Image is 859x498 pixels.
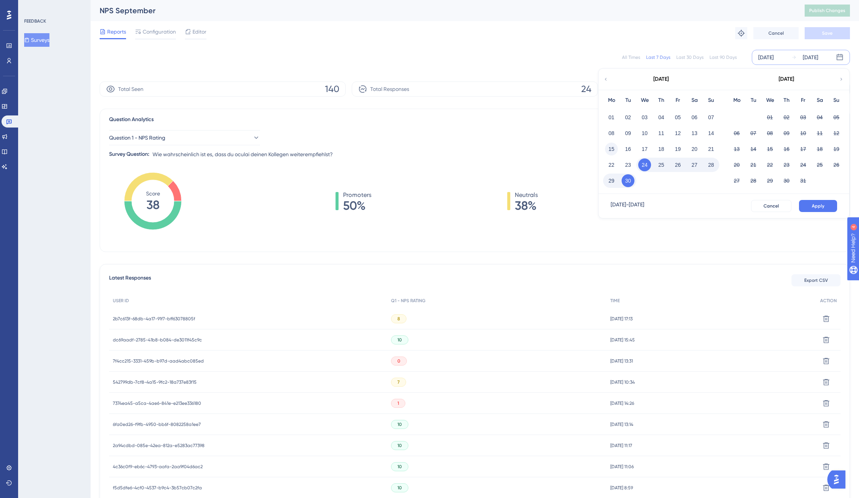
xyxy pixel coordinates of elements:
[780,158,793,171] button: 23
[113,379,197,385] span: 542799db-7cf8-4a15-9fc2-18a737e83f15
[610,443,632,449] span: [DATE] 11:17
[397,316,400,322] span: 8
[797,143,810,155] button: 17
[397,421,402,427] span: 10
[24,18,46,24] div: FEEDBACK
[764,127,776,140] button: 08
[797,158,810,171] button: 24
[100,5,786,16] div: NPS September
[688,111,701,124] button: 06
[705,111,717,124] button: 07
[764,174,776,187] button: 29
[581,83,591,95] span: 24
[751,200,791,212] button: Cancel
[805,5,850,17] button: Publish Changes
[610,298,620,304] span: TIME
[109,133,165,142] span: Question 1 - NPS Rating
[605,111,618,124] button: 01
[705,158,717,171] button: 28
[113,464,203,470] span: 4c36c0f9-eb6c-4793-aafa-2aa9f04d6ac2
[671,111,684,124] button: 05
[638,127,651,140] button: 10
[705,127,717,140] button: 14
[109,130,260,145] button: Question 1 - NPS Rating
[107,27,126,36] span: Reports
[671,127,684,140] button: 12
[809,8,845,14] span: Publish Changes
[610,485,633,491] span: [DATE] 8:59
[813,143,826,155] button: 18
[391,298,425,304] span: Q1 - NPS RATING
[646,54,670,60] div: Last 7 Days
[343,200,371,212] span: 50%
[688,158,701,171] button: 27
[779,75,794,84] div: [DATE]
[143,27,176,36] span: Configuration
[109,274,151,287] span: Latest Responses
[325,83,339,95] span: 140
[710,54,737,60] div: Last 90 Days
[622,143,634,155] button: 16
[605,174,618,187] button: 29
[811,96,828,105] div: Sa
[603,96,620,105] div: Mo
[747,174,760,187] button: 28
[822,30,833,36] span: Save
[780,111,793,124] button: 02
[370,85,409,94] span: Total Responses
[397,358,400,364] span: 0
[703,96,719,105] div: Su
[813,158,826,171] button: 25
[830,143,843,155] button: 19
[745,96,762,105] div: Tu
[397,485,402,491] span: 10
[611,200,644,212] div: [DATE] - [DATE]
[610,358,633,364] span: [DATE] 13:31
[113,298,129,304] span: USER ID
[655,127,668,140] button: 11
[397,337,402,343] span: 10
[622,174,634,187] button: 30
[622,158,634,171] button: 23
[192,27,206,36] span: Editor
[730,174,743,187] button: 27
[109,150,149,159] div: Survey Question:
[728,96,745,105] div: Mo
[24,33,49,47] button: Surveys
[638,158,651,171] button: 24
[638,143,651,155] button: 17
[780,127,793,140] button: 09
[146,198,160,212] tspan: 38
[622,111,634,124] button: 02
[655,143,668,155] button: 18
[397,379,400,385] span: 7
[653,75,669,84] div: [DATE]
[397,464,402,470] span: 10
[109,115,154,124] span: Question Analytics
[610,400,634,406] span: [DATE] 14:26
[804,277,828,283] span: Export CSV
[730,143,743,155] button: 13
[686,96,703,105] div: Sa
[620,96,636,105] div: Tu
[670,96,686,105] div: Fr
[515,200,538,212] span: 38%
[671,158,684,171] button: 26
[830,158,843,171] button: 26
[653,96,670,105] div: Th
[768,30,784,36] span: Cancel
[397,443,402,449] span: 10
[747,158,760,171] button: 21
[791,274,841,286] button: Export CSV
[705,143,717,155] button: 21
[343,191,371,200] span: Promoters
[805,27,850,39] button: Save
[828,96,845,105] div: Su
[605,158,618,171] button: 22
[515,191,538,200] span: Neutrals
[762,96,778,105] div: We
[113,443,205,449] span: 2a94cdbd-085e-42ea-812a-e5283ac77398
[152,150,333,159] span: Wie wahrscheinlich ist es, dass du oculai deinen Kollegen weiterempfiehlst?
[753,27,799,39] button: Cancel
